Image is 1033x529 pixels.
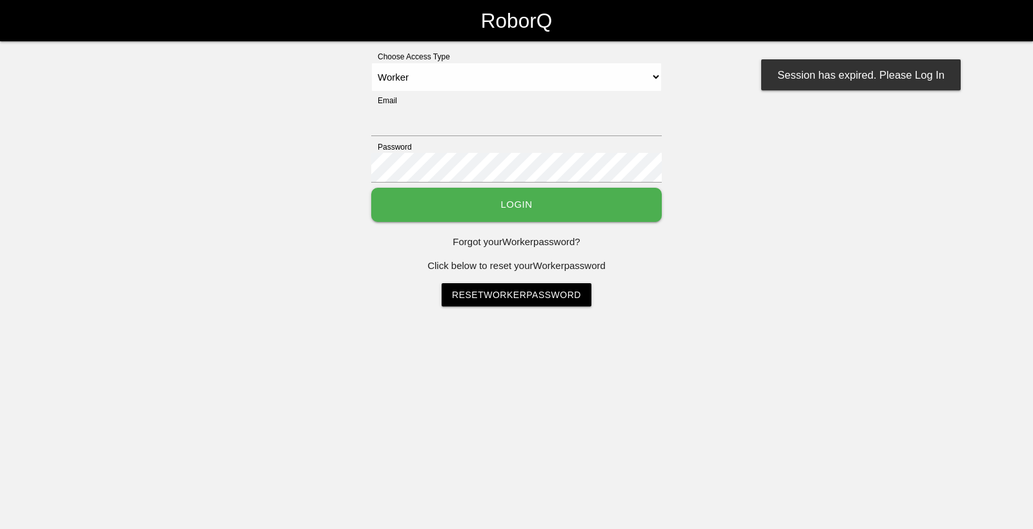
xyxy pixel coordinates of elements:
label: Password [371,141,412,153]
p: Click below to reset your Worker password [371,259,662,274]
a: ResetWorkerPassword [442,283,591,306]
p: Forgot your Worker password? [371,235,662,250]
label: Choose Access Type [371,51,450,63]
label: Email [371,95,397,106]
div: Session has expired. Please Log In [761,59,961,90]
button: Login [371,188,662,222]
